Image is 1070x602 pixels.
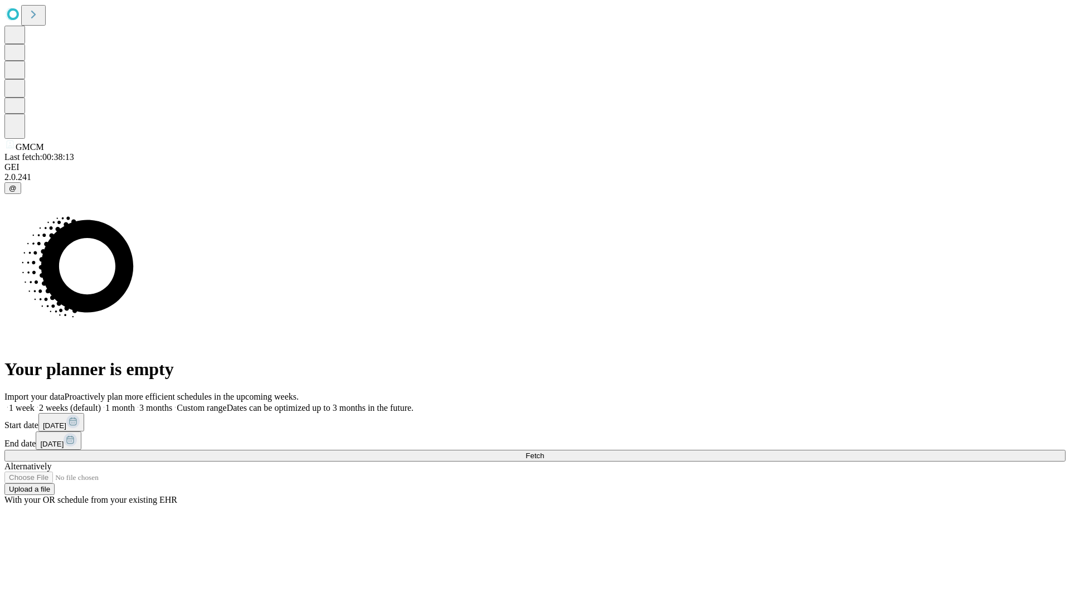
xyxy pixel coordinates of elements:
[105,403,135,412] span: 1 month
[4,495,177,504] span: With your OR schedule from your existing EHR
[177,403,226,412] span: Custom range
[39,403,101,412] span: 2 weeks (default)
[16,142,44,152] span: GMCM
[4,450,1066,462] button: Fetch
[36,431,81,450] button: [DATE]
[4,483,55,495] button: Upload a file
[38,413,84,431] button: [DATE]
[4,162,1066,172] div: GEI
[227,403,414,412] span: Dates can be optimized up to 3 months in the future.
[4,431,1066,450] div: End date
[65,392,299,401] span: Proactively plan more efficient schedules in the upcoming weeks.
[526,452,544,460] span: Fetch
[4,462,51,471] span: Alternatively
[40,440,64,448] span: [DATE]
[4,182,21,194] button: @
[4,413,1066,431] div: Start date
[9,184,17,192] span: @
[4,359,1066,380] h1: Your planner is empty
[4,392,65,401] span: Import your data
[139,403,172,412] span: 3 months
[9,403,35,412] span: 1 week
[43,421,66,430] span: [DATE]
[4,172,1066,182] div: 2.0.241
[4,152,74,162] span: Last fetch: 00:38:13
